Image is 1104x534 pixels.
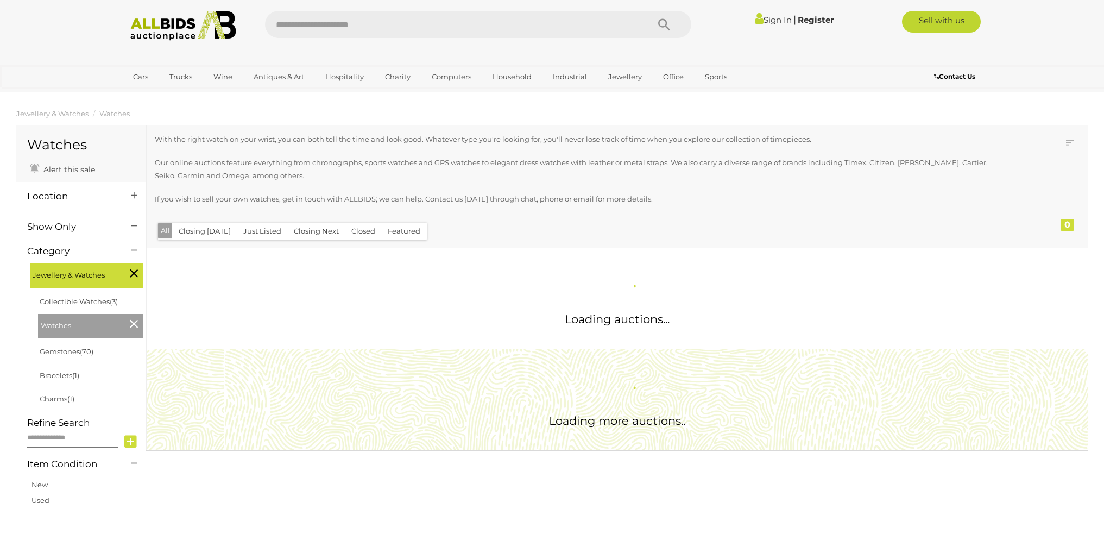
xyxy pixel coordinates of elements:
a: Jewellery & Watches [16,109,89,118]
h4: Show Only [27,222,115,232]
a: [GEOGRAPHIC_DATA] [126,86,217,104]
a: Contact Us [934,71,978,83]
span: (1) [72,371,79,380]
a: Trucks [162,68,199,86]
h4: Refine Search [27,418,143,428]
a: New [31,480,48,489]
a: Charms(1) [40,394,74,403]
p: Our online auctions feature everything from chronographs, sports watches and GPS watches to elega... [155,156,994,182]
h4: Item Condition [27,459,115,469]
a: Bracelets(1) [40,371,79,380]
a: Hospitality [318,68,371,86]
button: Search [637,11,691,38]
span: Jewellery & Watches [33,266,114,281]
b: Contact Us [934,72,975,80]
span: Loading more auctions.. [549,414,685,428]
a: Gemstones(70) [40,347,93,356]
a: Collectible Watches(3) [40,297,118,306]
a: Watches [99,109,130,118]
a: Charity [378,68,418,86]
a: Register [798,15,834,25]
a: Sign In [755,15,792,25]
button: All [158,223,173,238]
div: 0 [1061,219,1074,231]
img: Allbids.com.au [124,11,242,41]
button: Featured [381,223,427,240]
span: (1) [67,394,74,403]
span: | [793,14,796,26]
a: Office [656,68,691,86]
h1: Watches [27,137,135,153]
a: Alert this sale [27,160,98,177]
span: (3) [110,297,118,306]
a: Sports [698,68,734,86]
p: If you wish to sell your own watches, get in touch with ALLBIDS; we can help. Contact us [DATE] t... [155,193,994,205]
a: Sell with us [902,11,981,33]
button: Just Listed [237,223,288,240]
span: (70) [80,347,93,356]
button: Closed [345,223,382,240]
a: Antiques & Art [247,68,311,86]
span: Loading auctions... [565,312,670,326]
a: Jewellery [601,68,649,86]
a: Wine [206,68,239,86]
button: Closing [DATE] [172,223,237,240]
span: Watches [41,317,122,332]
a: Computers [425,68,478,86]
button: Closing Next [287,223,345,240]
span: Alert this sale [41,165,95,174]
a: Used [31,496,49,505]
h4: Location [27,191,115,202]
a: Household [485,68,539,86]
h4: Category [27,246,115,256]
a: Industrial [546,68,594,86]
a: Cars [126,68,155,86]
p: With the right watch on your wrist, you can both tell the time and look good. Whatever type you'r... [155,133,994,146]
